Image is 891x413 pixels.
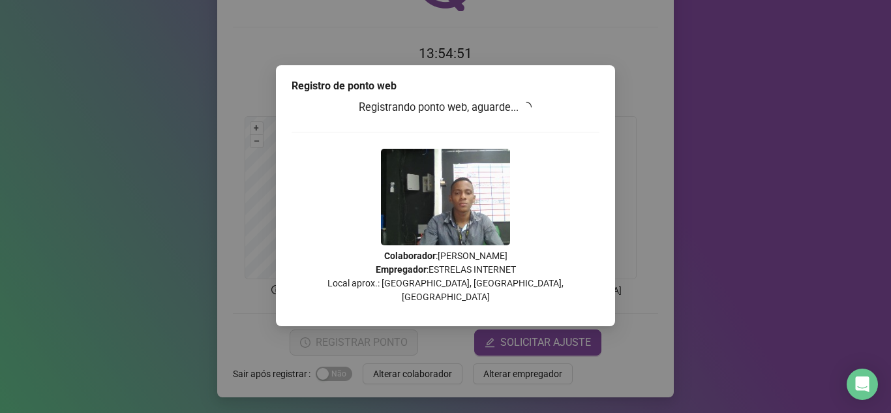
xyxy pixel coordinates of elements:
[376,264,427,275] strong: Empregador
[292,249,599,304] p: : [PERSON_NAME] : ESTRELAS INTERNET Local aprox.: [GEOGRAPHIC_DATA], [GEOGRAPHIC_DATA], [GEOGRAPH...
[847,369,878,400] div: Open Intercom Messenger
[292,78,599,94] div: Registro de ponto web
[381,149,510,245] img: 2Q==
[521,100,533,113] span: loading
[292,99,599,116] h3: Registrando ponto web, aguarde...
[384,251,436,261] strong: Colaborador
